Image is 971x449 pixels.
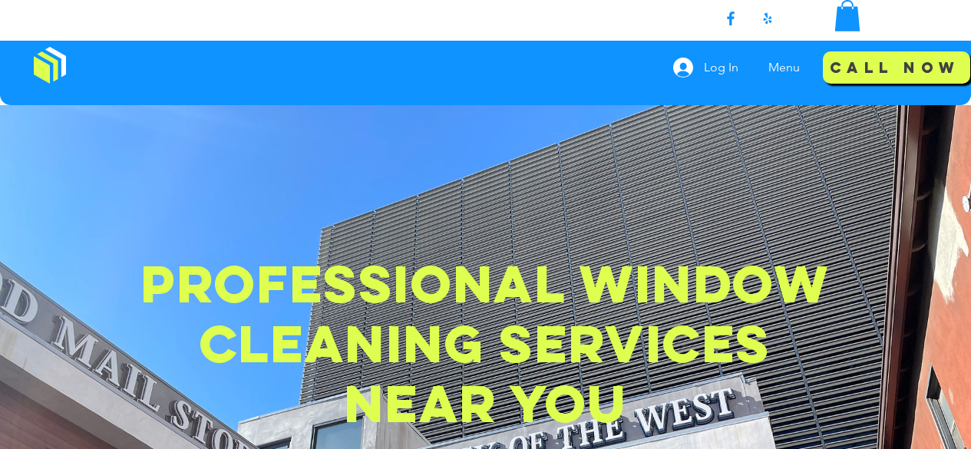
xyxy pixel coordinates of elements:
[830,58,959,77] span: Call Now
[699,59,744,76] span: Log In
[662,53,749,82] button: Log In
[722,9,740,28] img: Facebook
[823,51,970,84] a: Call Now
[757,48,816,87] div: Menu
[722,9,777,28] ul: Social Bar
[761,48,808,87] p: Menu
[140,251,829,436] span: Professional Window Cleaning Services Near You
[34,47,66,84] img: Window Cleaning Budds, Affordable window cleaning services near me in Los Angeles
[758,9,777,28] img: Yelp!
[757,48,816,87] nav: Site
